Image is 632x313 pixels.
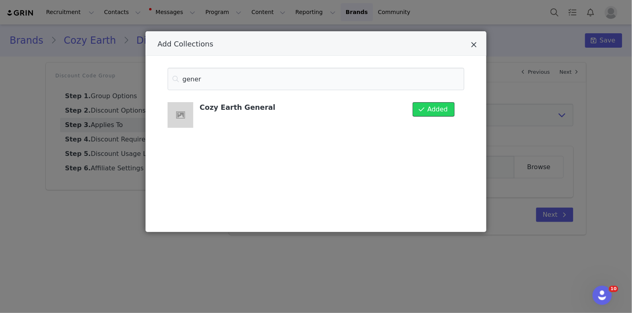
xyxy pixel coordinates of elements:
input: Search for collections by title [168,68,464,90]
h4: Cozy Earth General [200,102,405,112]
button: Added [413,102,455,117]
span: Added [427,105,448,114]
iframe: Intercom live chat [593,286,612,305]
button: Close [471,41,477,50]
img: Cozy Earth General [168,102,193,128]
div: Add Collections [146,31,486,232]
span: Add Collections [158,40,213,48]
span: 10 [609,286,618,292]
